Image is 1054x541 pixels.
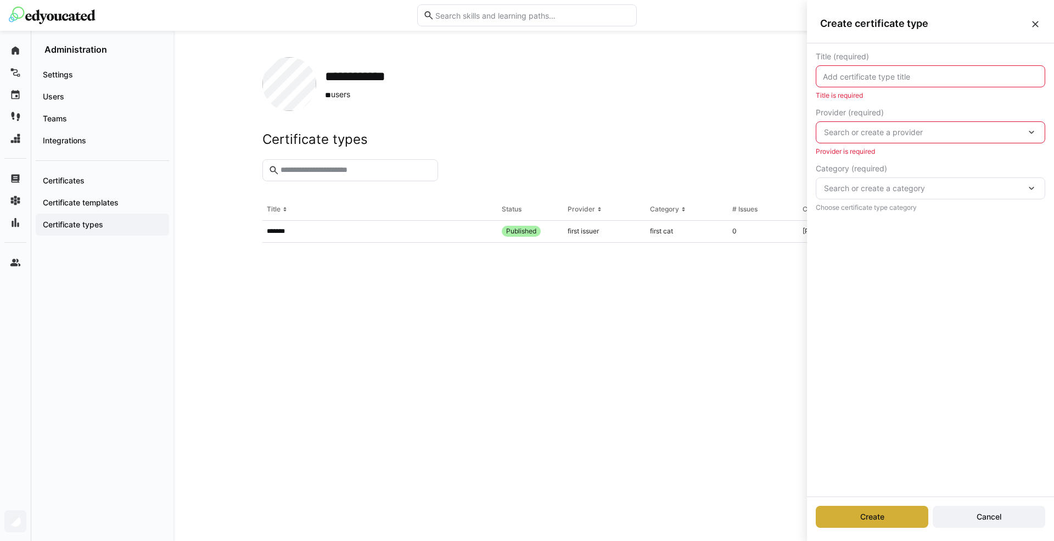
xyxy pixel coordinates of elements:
button: Cancel [933,506,1045,528]
div: first issuer [568,227,599,236]
div: [PERSON_NAME] [803,227,856,236]
input: Add certificate type title [822,71,1039,81]
span: Cancel [975,511,1003,522]
span: Choose certificate type category [816,204,917,211]
div: Title [267,205,281,214]
div: Status [502,205,522,214]
div: Provider [568,205,595,214]
h2: Certificate types [262,131,368,148]
span: Search or create a provider [824,127,1026,138]
div: # Issues [732,205,758,214]
input: Search skills and learning paths… [434,10,631,20]
div: first cat [650,227,673,236]
div: Created by [803,205,838,214]
div: 0 [732,227,737,236]
span: Title (required) [816,52,869,61]
div: Category [650,205,679,214]
span: Search or create a category [824,183,1026,194]
span: Provider (required) [816,108,884,117]
span: Provider is required [816,148,875,155]
span: Category (required) [816,164,887,173]
span: Create [859,511,886,522]
button: Create [816,506,928,528]
span: Title is required [816,91,863,99]
span: Published [506,227,536,236]
span: Create certificate type [820,18,1030,30]
span: users [325,89,385,101]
